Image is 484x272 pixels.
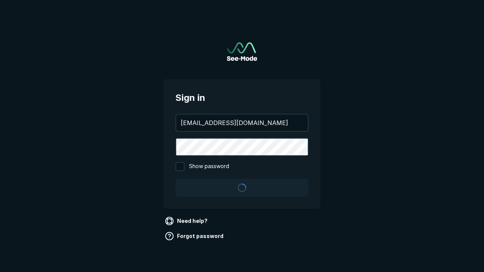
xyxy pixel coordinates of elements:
a: Forgot password [163,230,226,242]
img: See-Mode Logo [227,42,257,61]
input: your@email.com [176,114,308,131]
a: Need help? [163,215,211,227]
a: Go to sign in [227,42,257,61]
span: Show password [189,162,229,171]
span: Sign in [175,91,309,105]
